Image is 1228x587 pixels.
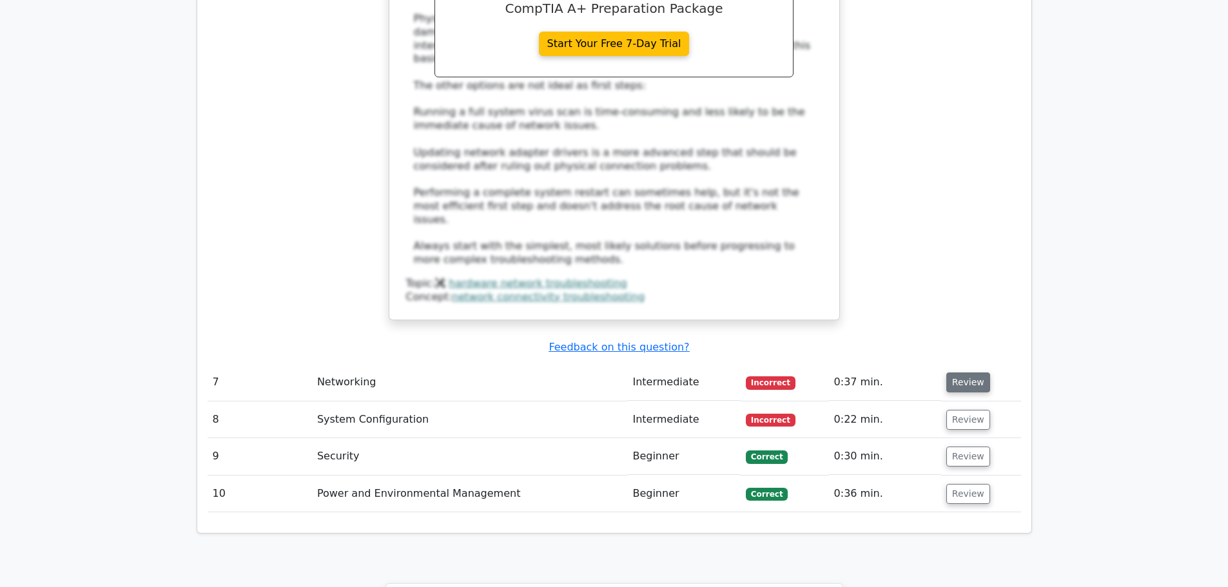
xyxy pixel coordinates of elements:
a: Feedback on this question? [549,341,689,353]
td: System Configuration [312,401,628,438]
td: Intermediate [627,364,741,401]
button: Review [946,372,990,392]
td: Security [312,438,628,475]
span: Incorrect [746,414,795,427]
button: Review [946,410,990,430]
span: Correct [746,450,788,463]
td: 9 [208,438,312,475]
button: Review [946,484,990,504]
td: 7 [208,364,312,401]
td: Power and Environmental Management [312,476,628,512]
td: 8 [208,401,312,438]
td: 0:37 min. [829,364,941,401]
a: hardware network troubleshooting [449,277,627,289]
a: Start Your Free 7-Day Trial [539,32,690,56]
td: 0:36 min. [829,476,941,512]
a: network connectivity troubleshooting [452,291,645,303]
div: Concept: [406,291,823,304]
td: 10 [208,476,312,512]
span: Incorrect [746,376,795,389]
button: Review [946,447,990,467]
td: Intermediate [627,401,741,438]
td: 0:22 min. [829,401,941,438]
td: 0:30 min. [829,438,941,475]
div: Topic: [406,277,823,291]
td: Beginner [627,476,741,512]
td: Beginner [627,438,741,475]
span: Correct [746,488,788,501]
td: Networking [312,364,628,401]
